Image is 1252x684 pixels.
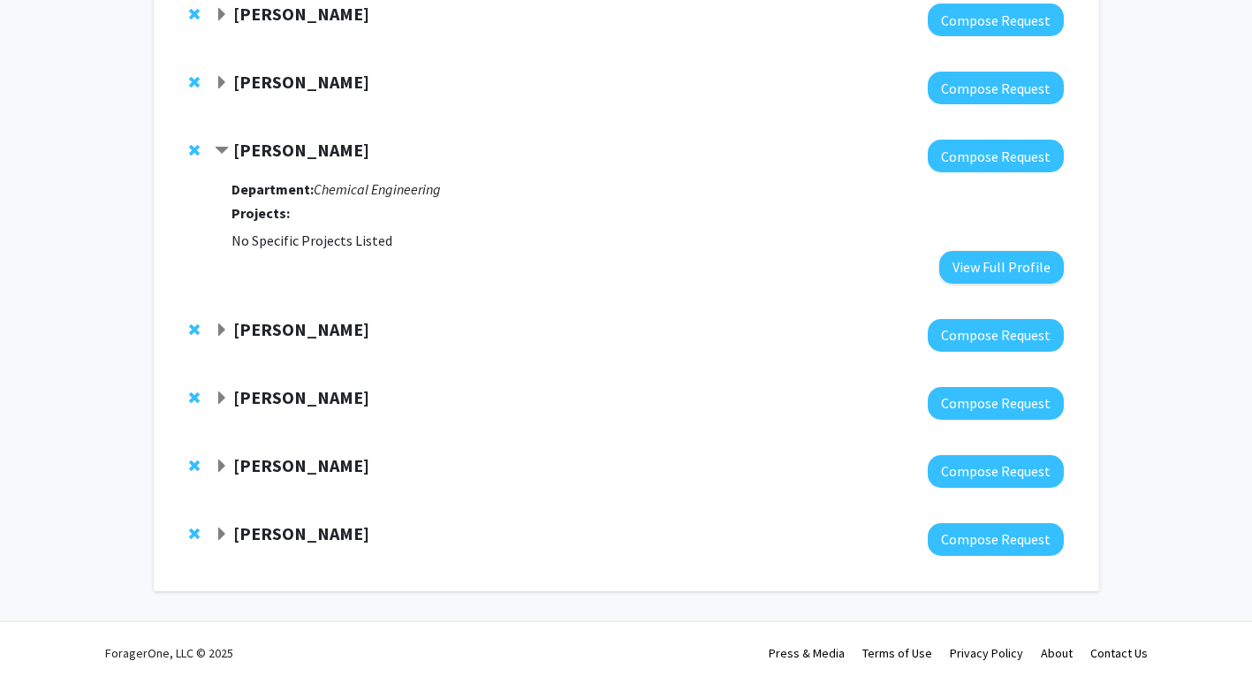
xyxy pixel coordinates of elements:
[928,4,1064,36] button: Compose Request to Maureen Tang
[231,204,290,222] strong: Projects:
[189,391,200,405] span: Remove Xiao Huang from bookmarks
[215,8,229,22] span: Expand Maureen Tang Bookmark
[215,528,229,542] span: Expand Aaron Fafarman Bookmark
[13,604,75,671] iframe: Chat
[233,386,369,408] strong: [PERSON_NAME]
[1090,645,1148,661] a: Contact Us
[928,523,1064,556] button: Compose Request to Aaron Fafarman
[1041,645,1073,661] a: About
[189,75,200,89] span: Remove Wesley Chang from bookmarks
[189,459,200,473] span: Remove Bryan VanSaders from bookmarks
[233,454,369,476] strong: [PERSON_NAME]
[769,645,845,661] a: Press & Media
[862,645,932,661] a: Terms of Use
[233,522,369,544] strong: [PERSON_NAME]
[928,455,1064,488] button: Compose Request to Bryan VanSaders
[233,3,369,25] strong: [PERSON_NAME]
[233,139,369,161] strong: [PERSON_NAME]
[314,180,441,198] i: Chemical Engineering
[233,71,369,93] strong: [PERSON_NAME]
[215,144,229,158] span: Contract Matthew McDonald Bookmark
[215,460,229,474] span: Expand Bryan VanSaders Bookmark
[215,323,229,338] span: Expand Michelle Dolinski Bookmark
[231,232,392,249] span: No Specific Projects Listed
[189,7,200,21] span: Remove Maureen Tang from bookmarks
[189,527,200,541] span: Remove Aaron Fafarman from bookmarks
[950,645,1023,661] a: Privacy Policy
[105,622,233,684] div: ForagerOne, LLC © 2025
[928,72,1064,104] button: Compose Request to Wesley Chang
[233,318,369,340] strong: [PERSON_NAME]
[189,323,200,337] span: Remove Michelle Dolinski from bookmarks
[928,140,1064,172] button: Compose Request to Matthew McDonald
[928,319,1064,352] button: Compose Request to Michelle Dolinski
[189,143,200,157] span: Remove Matthew McDonald from bookmarks
[215,76,229,90] span: Expand Wesley Chang Bookmark
[215,391,229,406] span: Expand Xiao Huang Bookmark
[939,251,1064,284] button: View Full Profile
[928,387,1064,420] button: Compose Request to Xiao Huang
[231,180,314,198] strong: Department:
